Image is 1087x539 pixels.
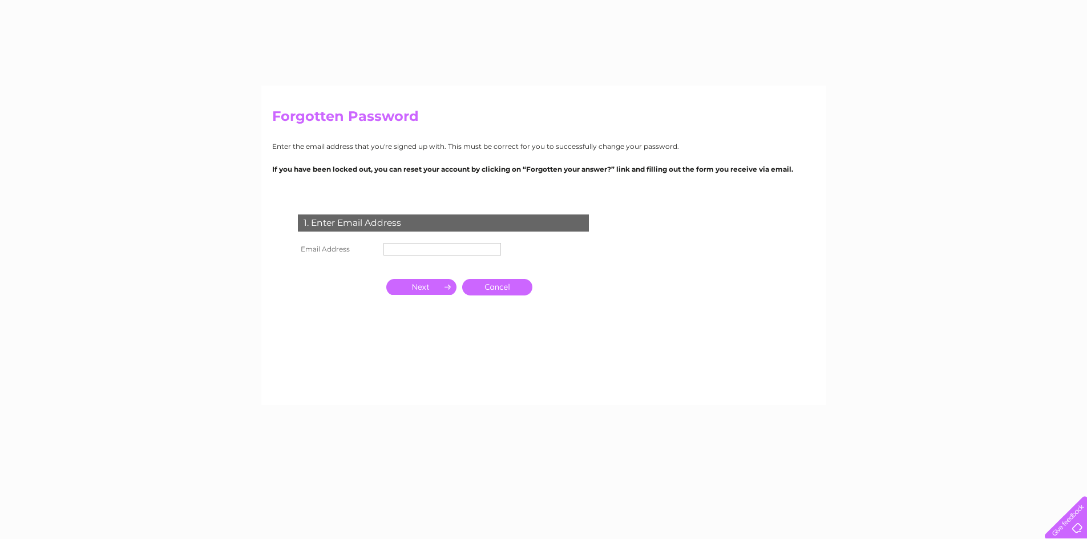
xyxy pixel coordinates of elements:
[298,214,589,232] div: 1. Enter Email Address
[272,141,815,152] p: Enter the email address that you're signed up with. This must be correct for you to successfully ...
[272,164,815,175] p: If you have been locked out, you can reset your account by clicking on “Forgotten your answer?” l...
[462,279,532,295] a: Cancel
[272,108,815,130] h2: Forgotten Password
[295,240,381,258] th: Email Address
